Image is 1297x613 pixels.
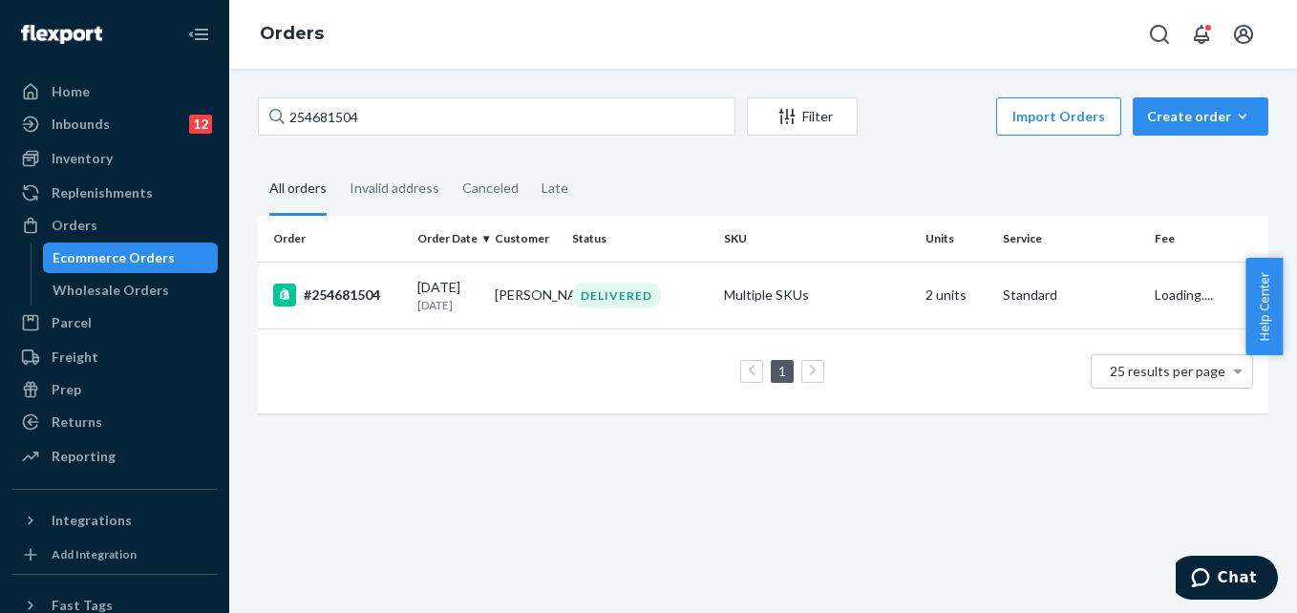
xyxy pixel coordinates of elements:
[52,447,116,466] div: Reporting
[273,284,402,306] div: #254681504
[1245,258,1283,355] button: Help Center
[11,178,218,208] a: Replenishments
[11,210,218,241] a: Orders
[269,163,327,216] div: All orders
[11,307,218,338] a: Parcel
[1133,97,1268,136] button: Create order
[52,183,153,202] div: Replenishments
[918,262,995,328] td: 2 units
[52,412,102,432] div: Returns
[180,15,218,53] button: Close Navigation
[748,107,857,126] div: Filter
[260,23,324,44] a: Orders
[1110,363,1225,379] span: 25 results per page
[11,407,218,437] a: Returns
[1147,216,1268,262] th: Fee
[1182,15,1221,53] button: Open notifications
[11,143,218,174] a: Inventory
[995,216,1147,262] th: Service
[417,278,479,313] div: [DATE]
[11,505,218,536] button: Integrations
[245,7,339,62] ol: breadcrumbs
[996,97,1121,136] button: Import Orders
[410,216,487,262] th: Order Date
[52,511,132,530] div: Integrations
[43,243,219,273] a: Ecommerce Orders
[1140,15,1179,53] button: Open Search Box
[53,281,169,300] div: Wholesale Orders
[564,216,716,262] th: Status
[11,109,218,139] a: Inbounds12
[542,163,568,213] div: Late
[53,248,175,267] div: Ecommerce Orders
[43,275,219,306] a: Wholesale Orders
[1003,285,1139,305] p: Standard
[52,348,98,367] div: Freight
[1224,15,1263,53] button: Open account menu
[495,230,557,246] div: Customer
[487,262,564,328] td: [PERSON_NAME]
[350,163,439,213] div: Invalid address
[1176,556,1278,603] iframe: Opens a widget where you can chat to one of our agents
[52,149,113,168] div: Inventory
[11,342,218,372] a: Freight
[52,313,92,332] div: Parcel
[258,97,735,136] input: Search orders
[52,546,137,562] div: Add Integration
[52,115,110,134] div: Inbounds
[417,297,479,313] p: [DATE]
[572,283,661,308] div: DELIVERED
[52,216,97,235] div: Orders
[189,115,212,134] div: 12
[11,76,218,107] a: Home
[1147,262,1268,328] td: Loading....
[747,97,858,136] button: Filter
[462,163,519,213] div: Canceled
[11,543,218,566] a: Add Integration
[918,216,995,262] th: Units
[52,380,81,399] div: Prep
[52,82,90,101] div: Home
[11,441,218,472] a: Reporting
[775,363,790,379] a: Page 1 is your current page
[21,25,102,44] img: Flexport logo
[1147,107,1254,126] div: Create order
[716,216,919,262] th: SKU
[716,262,919,328] td: Multiple SKUs
[11,374,218,405] a: Prep
[258,216,410,262] th: Order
